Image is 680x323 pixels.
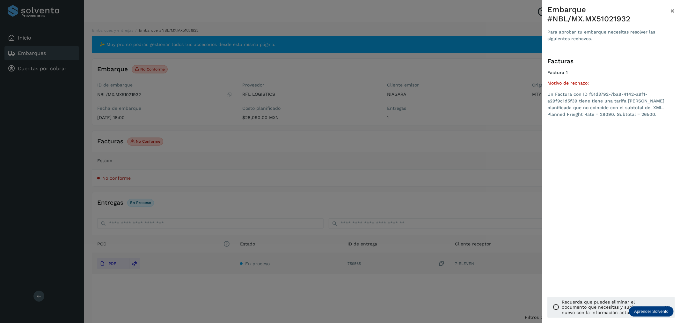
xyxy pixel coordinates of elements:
[634,309,669,314] p: Aprender Solvento
[670,5,675,17] button: Close
[547,91,675,118] li: Un Factura con ID f51d3792-7ba8-4142-a9f1-a29f9c1d5f39 tiene tiene una tarifa [PERSON_NAME] plani...
[547,5,670,24] div: Embarque #NBL/MX.MX51021932
[562,299,658,315] p: Recuerda que puedes eliminar el documento que necesitas y subir uno nuevo con la información actu...
[670,6,675,15] span: ×
[547,29,670,42] div: Para aprobar tu embarque necesitas resolver las siguientes rechazos.
[547,58,675,65] h3: Facturas
[547,70,675,75] h4: Factura 1
[629,306,674,317] div: Aprender Solvento
[547,80,675,86] h5: Motivo de rechazo:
